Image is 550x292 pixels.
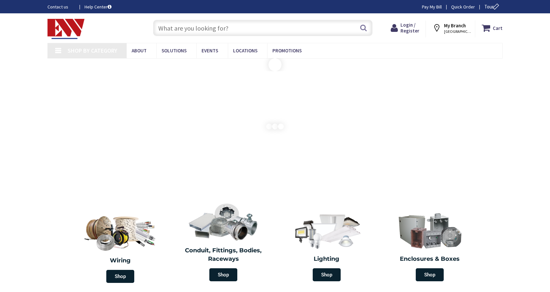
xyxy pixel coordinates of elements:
[272,47,302,54] span: Promotions
[444,22,466,29] strong: My Branch
[47,4,74,10] a: Contact us
[482,22,503,34] a: Cart
[132,47,147,54] span: About
[277,208,377,285] a: Lighting Shop
[380,208,480,285] a: Enclosures & Boxes Shop
[106,270,134,283] span: Shop
[68,47,117,54] span: Shop By Category
[313,268,341,281] span: Shop
[383,255,477,263] h2: Enclosures & Boxes
[484,4,501,10] span: Tour
[174,200,274,285] a: Conduit, Fittings, Bodies, Raceways Shop
[280,255,373,263] h2: Lighting
[209,268,237,281] span: Shop
[444,29,472,34] span: [GEOGRAPHIC_DATA], [GEOGRAPHIC_DATA]
[69,208,172,286] a: Wiring Shop
[47,19,85,39] img: Electrical Wholesalers, Inc.
[85,4,111,10] a: Help Center
[177,246,270,263] h2: Conduit, Fittings, Bodies, Raceways
[400,22,419,34] span: Login / Register
[233,47,257,54] span: Locations
[493,22,503,34] strong: Cart
[422,4,442,10] a: Pay My Bill
[72,257,169,265] h2: Wiring
[416,268,444,281] span: Shop
[391,22,419,34] a: Login / Register
[202,47,218,54] span: Events
[162,47,187,54] span: Solutions
[153,20,373,36] input: What are you looking for?
[432,22,469,34] div: My Branch [GEOGRAPHIC_DATA], [GEOGRAPHIC_DATA]
[451,4,475,10] a: Quick Order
